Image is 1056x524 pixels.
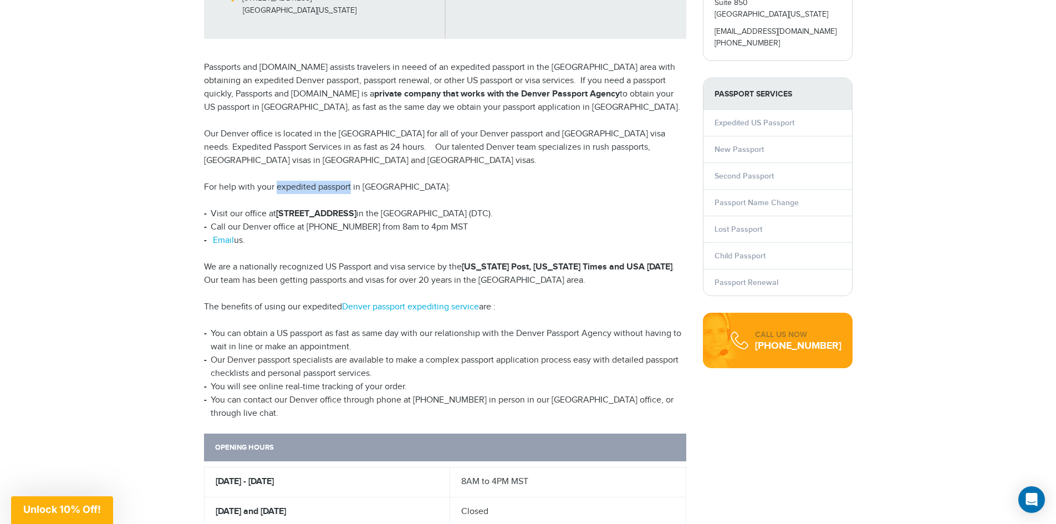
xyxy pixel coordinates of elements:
[450,467,686,497] td: 8AM to 4PM MST
[216,506,286,517] strong: [DATE] and [DATE]
[715,118,794,128] a: Expedited US Passport
[204,234,686,247] li: us.
[204,327,686,354] li: You can obtain a US passport as fast as same day with our relationship with the Denver Passport A...
[204,181,686,194] p: For help with your expedited passport in [GEOGRAPHIC_DATA]:
[204,261,686,287] p: We are a nationally recognized US Passport and visa service by the . Our team has been getting pa...
[204,434,450,467] th: OPENING HOURS
[204,394,686,420] li: You can contact our Denver office through phone at [PHONE_NUMBER] in person in our [GEOGRAPHIC_DA...
[204,354,686,380] li: Our Denver passport specialists are available to make a complex passport application process easy...
[715,27,836,36] a: [EMAIL_ADDRESS][DOMAIN_NAME]
[23,503,101,515] span: Unlock 10% Off!
[715,145,764,154] a: New Passport
[342,302,479,312] a: Denver passport expediting service
[374,89,620,99] strong: private company that works with the Denver Passport Agency
[204,207,686,221] li: Visit our office at in the [GEOGRAPHIC_DATA] (DTC).
[204,128,686,167] p: Our Denver office is located in the [GEOGRAPHIC_DATA] for all of your Denver passport and [GEOGRA...
[11,496,113,524] div: Unlock 10% Off!
[715,171,774,181] a: Second Passport
[204,380,686,394] li: You will see online real-time tracking of your order.
[1018,486,1045,513] div: Open Intercom Messenger
[715,198,799,207] a: Passport Name Change
[755,329,841,340] div: CALL US NOW
[204,61,686,114] p: Passports and [DOMAIN_NAME] assists travelers in neeed of an expedited passport in the [GEOGRAPHI...
[276,208,356,219] strong: [STREET_ADDRESS]
[204,221,686,234] li: Call our Denver office at [PHONE_NUMBER] from 8am to 4pm MST
[204,301,686,314] p: The benefits of using our expedited are :
[755,340,841,352] div: [PHONE_NUMBER]
[715,251,766,261] a: Child Passport
[213,235,234,246] a: Email
[715,225,762,234] a: Lost Passport
[703,78,852,110] strong: PASSPORT SERVICES
[216,476,274,487] strong: [DATE] - [DATE]
[715,278,778,287] a: Passport Renewal
[715,38,841,49] p: [PHONE_NUMBER]
[462,262,672,272] strong: [US_STATE] Post, [US_STATE] Times and USA [DATE]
